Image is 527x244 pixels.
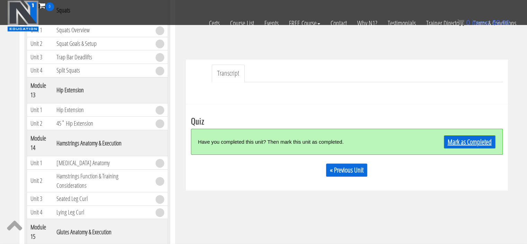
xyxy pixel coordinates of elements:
a: Testimonials [383,11,421,35]
a: Contact [325,11,352,35]
bdi: 0.00 [492,19,510,26]
td: Unit 1 [27,156,53,170]
td: Lying Leg Curl [53,205,152,219]
td: Hamstrings Function & Training Considerations [53,169,152,192]
a: Events [259,11,284,35]
span: $ [492,19,496,26]
div: Have you completed this unit? Then mark this unit as completed. [198,134,418,149]
a: Course List [225,11,259,35]
a: Certs [204,11,225,35]
td: Unit 3 [27,192,53,205]
td: Unit 4 [27,205,53,219]
td: Unit 2 [27,169,53,192]
span: 0 [45,2,54,11]
td: Seated Leg Curl [53,192,152,205]
td: Hip Extension [53,103,152,117]
td: 45˚ Hip Extension [53,117,152,130]
td: Unit 3 [27,50,53,64]
a: Transcript [212,65,245,82]
td: Unit 1 [27,103,53,117]
td: Trap Bar Deadlifts [53,50,152,64]
td: Unit 2 [27,37,53,50]
a: 0 items: $0.00 [457,19,510,26]
th: Hamstrings Anatomy & Execution [53,130,152,156]
a: « Previous Unit [326,163,367,177]
span: items: [472,19,490,26]
td: [MEDICAL_DATA] Anatomy [53,156,152,170]
a: FREE Course [284,11,325,35]
a: Why N1? [352,11,383,35]
span: 0 [466,19,470,26]
th: Module 13 [27,77,53,103]
a: Mark as Completed [444,135,495,149]
td: Unit 2 [27,117,53,130]
th: Hip Extension [53,77,152,103]
a: 0 [39,1,54,10]
td: Squat Goals & Setup [53,37,152,50]
a: Trainer Directory [421,11,468,35]
td: Split Squats [53,64,152,77]
img: n1-education [7,0,39,32]
h3: Quiz [191,116,503,125]
th: Module 14 [27,130,53,156]
a: Terms & Conditions [468,11,521,35]
td: Unit 4 [27,64,53,77]
img: icon11.png [457,19,464,26]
